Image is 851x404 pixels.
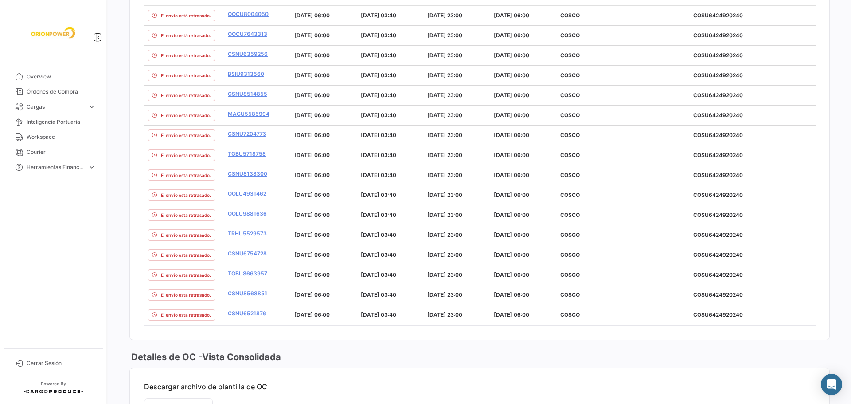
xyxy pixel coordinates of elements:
div: Abrir Intercom Messenger [821,374,842,395]
div: COSU6424920240 [693,31,753,39]
a: Workspace [7,129,99,145]
span: [DATE] 23:00 [427,52,462,59]
div: COSU6424920240 [693,111,753,119]
div: COSU6424920240 [693,251,753,259]
span: [DATE] 03:40 [361,172,396,178]
a: Overview [7,69,99,84]
img: f26a05d0-2fea-4301-a0f6-b8409df5d1eb.jpeg [31,11,75,55]
span: [DATE] 06:00 [494,132,529,138]
span: [DATE] 03:40 [361,132,396,138]
span: [DATE] 03:40 [361,251,396,258]
span: [DATE] 23:00 [427,172,462,178]
a: TGBU8663957 [228,270,287,278]
div: COSU6424920240 [693,151,753,159]
span: COSCO [560,32,580,39]
span: [DATE] 06:00 [494,32,529,39]
div: COSU6424920240 [693,211,753,219]
span: [DATE] 03:40 [361,12,396,19]
a: CSNU8138300 [228,170,287,178]
a: OOCU8004050 [228,10,287,18]
a: Courier [7,145,99,160]
a: TGBU5718758 [228,150,287,158]
span: COSCO [560,271,580,278]
a: TRHU5529573 [228,230,287,238]
span: [DATE] 06:00 [294,251,330,258]
a: BSIU9313560 [228,70,287,78]
a: Órdenes de Compra [7,84,99,99]
div: COSU6424920240 [693,271,753,279]
span: [DATE] 23:00 [427,152,462,158]
span: Overview [27,73,96,81]
a: CSNU6359256 [228,50,287,58]
span: [DATE] 06:00 [294,231,330,238]
span: COSCO [560,132,580,138]
span: El envío está retrasado. [161,251,211,259]
span: COSCO [560,212,580,218]
span: COSCO [560,291,580,298]
span: Courier [27,148,96,156]
div: COSU6424920240 [693,311,753,319]
span: [DATE] 06:00 [494,231,529,238]
span: El envío está retrasado. [161,32,211,39]
span: [DATE] 03:40 [361,311,396,318]
span: El envío está retrasado. [161,72,211,79]
span: COSCO [560,192,580,198]
span: [DATE] 23:00 [427,12,462,19]
span: [DATE] 03:40 [361,92,396,98]
span: El envío está retrasado. [161,12,211,19]
span: Herramientas Financieras [27,163,84,171]
div: COSU6424920240 [693,91,753,99]
span: El envío está retrasado. [161,271,211,278]
span: [DATE] 06:00 [494,291,529,298]
span: [DATE] 06:00 [294,152,330,158]
span: Inteligencia Portuaria [27,118,96,126]
span: El envío está retrasado. [161,172,211,179]
p: Descargar archivo de plantilla de OC [144,382,815,391]
span: [DATE] 23:00 [427,251,462,258]
span: [DATE] 23:00 [427,72,462,78]
span: [DATE] 03:40 [361,271,396,278]
span: [DATE] 23:00 [427,311,462,318]
span: COSCO [560,52,580,59]
a: CSNU7204773 [228,130,287,138]
div: COSU6424920240 [693,131,753,139]
span: COSCO [560,92,580,98]
span: El envío está retrasado. [161,132,211,139]
span: Cargas [27,103,84,111]
a: OOLU4931462 [228,190,287,198]
span: [DATE] 06:00 [294,271,330,278]
span: COSCO [560,231,580,238]
span: [DATE] 06:00 [294,112,330,118]
span: El envío está retrasado. [161,112,211,119]
span: [DATE] 03:40 [361,32,396,39]
span: [DATE] 06:00 [294,12,330,19]
span: El envío está retrasado. [161,152,211,159]
span: [DATE] 06:00 [294,192,330,198]
h3: Detalles de OC - Vista Consolidada [129,351,281,363]
span: [DATE] 06:00 [494,152,529,158]
span: COSCO [560,72,580,78]
span: [DATE] 06:00 [494,212,529,218]
span: El envío está retrasado. [161,52,211,59]
span: [DATE] 06:00 [294,311,330,318]
span: [DATE] 06:00 [294,212,330,218]
span: [DATE] 03:40 [361,212,396,218]
span: COSCO [560,12,580,19]
span: [DATE] 06:00 [494,112,529,118]
span: [DATE] 06:00 [294,132,330,138]
div: COSU6424920240 [693,171,753,179]
a: MAGU5585994 [228,110,287,118]
span: [DATE] 23:00 [427,132,462,138]
span: COSCO [560,311,580,318]
div: COSU6424920240 [693,291,753,299]
span: El envío está retrasado. [161,212,211,219]
a: CSNU6754728 [228,250,287,258]
span: COSCO [560,112,580,118]
span: [DATE] 23:00 [427,231,462,238]
span: [DATE] 23:00 [427,32,462,39]
a: CSNU8568851 [228,290,287,298]
span: [DATE] 23:00 [427,192,462,198]
span: [DATE] 06:00 [494,192,529,198]
span: [DATE] 03:40 [361,112,396,118]
span: Cerrar Sesión [27,359,96,367]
